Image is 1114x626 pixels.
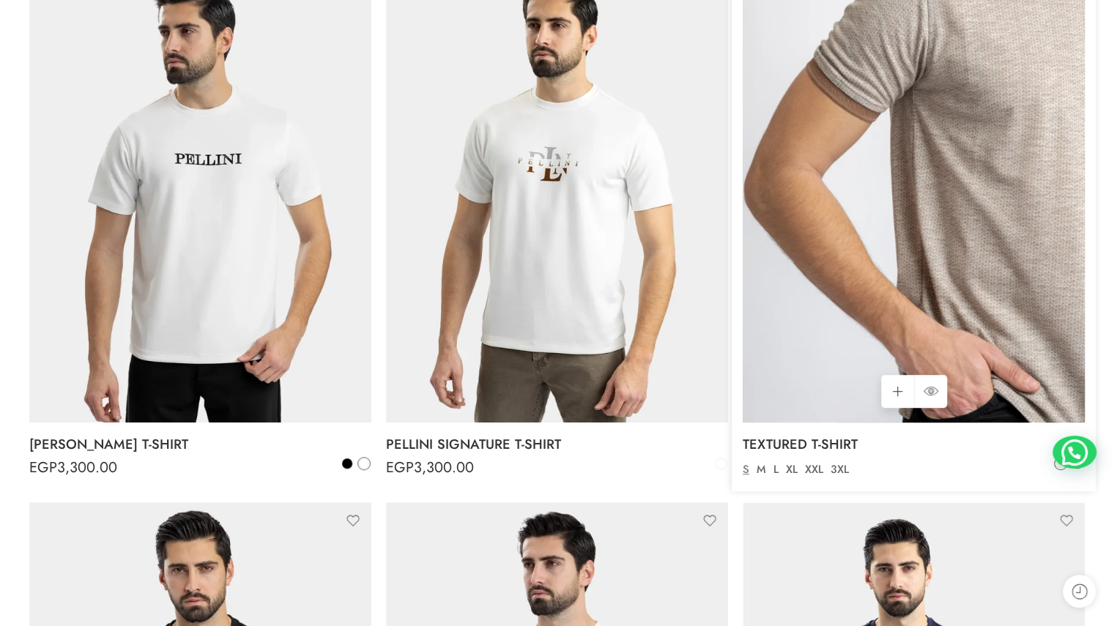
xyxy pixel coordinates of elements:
[1054,457,1067,470] a: Beige
[827,461,853,478] a: 3XL
[743,430,1085,459] a: TEXTURED T-SHIRT
[743,457,830,478] bdi: 2,750.00
[739,461,753,478] a: S
[29,430,371,459] a: [PERSON_NAME] T-SHIRT
[782,461,801,478] a: XL
[386,430,728,459] a: PELLINI SIGNATURE T-SHIRT
[386,457,414,478] span: EGP
[881,375,914,408] a: Select options for “TEXTURED T-SHIRT”
[914,375,947,408] a: QUICK SHOP
[801,461,827,478] a: XXL
[29,457,117,478] bdi: 3,300.00
[770,461,782,478] a: L
[29,457,57,478] span: EGP
[357,457,371,470] a: White
[743,457,770,478] span: EGP
[386,457,474,478] bdi: 3,300.00
[753,461,770,478] a: M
